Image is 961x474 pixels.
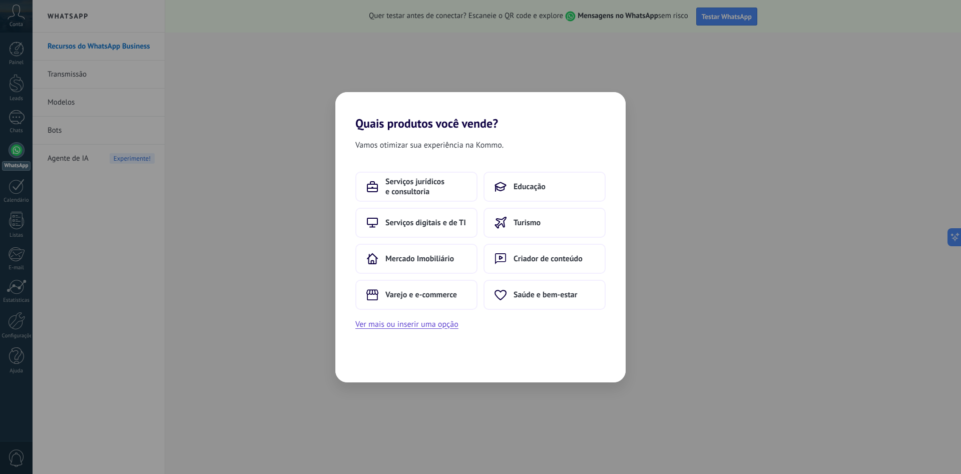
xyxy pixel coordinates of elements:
[484,172,606,202] button: Educação
[355,139,504,152] span: Vamos otimizar sua experiência na Kommo.
[514,182,546,192] span: Educação
[355,172,477,202] button: Serviços jurídicos e consultoria
[484,244,606,274] button: Criador de conteúdo
[385,218,466,228] span: Serviços digitais e de TI
[355,280,477,310] button: Varejo e e-commerce
[484,280,606,310] button: Saúde e bem-estar
[385,177,466,197] span: Serviços jurídicos e consultoria
[484,208,606,238] button: Turismo
[335,92,626,131] h2: Quais produtos você vende?
[514,254,583,264] span: Criador de conteúdo
[514,218,541,228] span: Turismo
[355,318,458,331] button: Ver mais ou inserir uma opção
[514,290,577,300] span: Saúde e bem-estar
[385,290,457,300] span: Varejo e e-commerce
[355,244,477,274] button: Mercado Imobiliário
[355,208,477,238] button: Serviços digitais e de TI
[385,254,454,264] span: Mercado Imobiliário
